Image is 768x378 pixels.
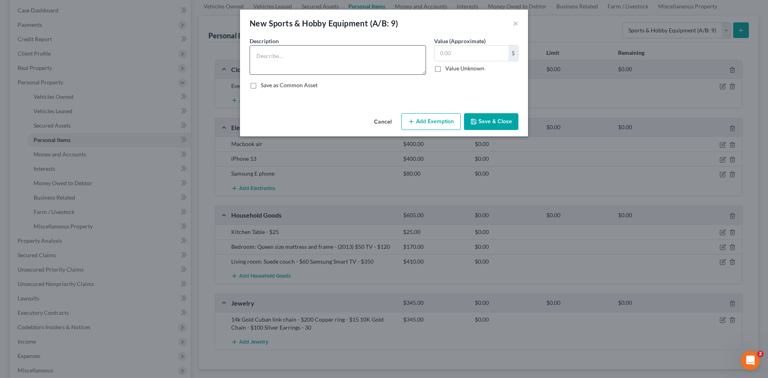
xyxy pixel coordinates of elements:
input: 0.00 [434,46,508,61]
label: Value (Approximate) [434,37,486,45]
button: Save & Close [464,113,518,130]
label: Save as Common Asset [261,81,318,89]
span: 2 [757,351,764,357]
div: New Sports & Hobby Equipment (A/B: 9) [250,18,398,29]
label: Value Unknown [445,64,484,72]
button: × [513,18,518,28]
span: Description [250,38,279,44]
button: Add Exemption [401,113,461,130]
iframe: Intercom live chat [741,351,760,370]
button: Cancel [368,114,398,130]
div: $ [508,46,518,61]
